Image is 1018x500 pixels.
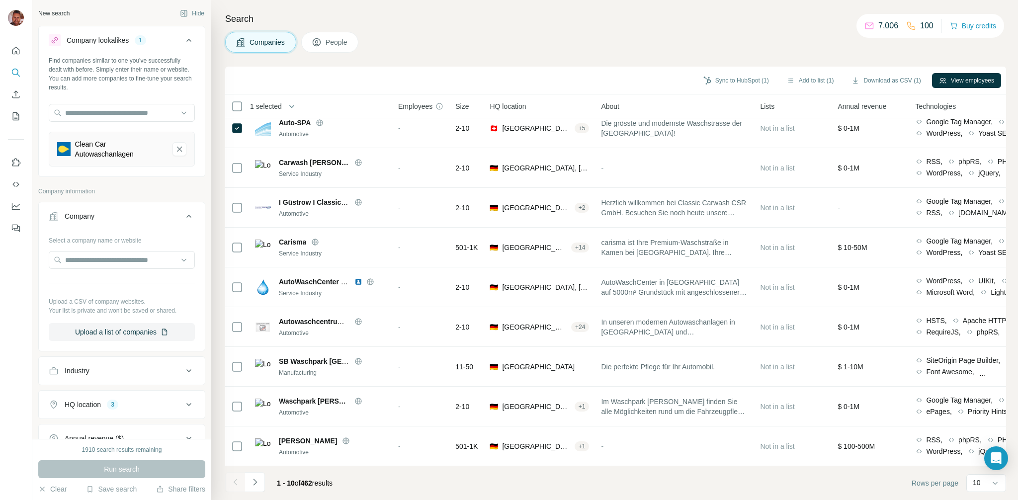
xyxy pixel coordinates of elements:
button: Quick start [8,42,24,60]
img: Avatar [8,10,24,26]
span: Die perfekte Pflege für Ihr Automobil. [601,362,715,372]
button: View employees [932,73,1001,88]
span: $ 0-1M [838,323,859,331]
span: WordPress, [926,168,962,178]
img: Logo of Carisma [255,240,271,255]
div: Automotive [279,130,386,139]
span: HSTS, [926,316,946,326]
span: [PERSON_NAME] [279,436,337,446]
span: Size [455,101,469,111]
span: of [295,479,301,487]
p: 7,006 [878,20,898,32]
span: Companies [250,37,286,47]
div: 3 [107,400,118,409]
span: [GEOGRAPHIC_DATA], [GEOGRAPHIC_DATA]|[GEOGRAPHIC_DATA] [502,163,589,173]
span: $ 0-1M [838,403,859,411]
span: Die grösste und modernste Waschstrasse der [GEOGRAPHIC_DATA]! [601,118,748,138]
div: + 2 [575,203,590,212]
div: Find companies similar to one you've successfully dealt with before. Simply enter their name or w... [49,56,195,92]
span: RequireJS, [926,327,960,337]
div: Automotive [279,329,386,337]
p: Your list is private and won't be saved or shared. [49,306,195,315]
button: Dashboard [8,197,24,215]
button: Upload a list of companies [49,323,195,341]
span: ePages, [926,407,951,417]
span: - [398,204,401,212]
span: 🇩🇪 [490,322,498,332]
span: 🇩🇪 [490,243,498,252]
button: Use Surfe on LinkedIn [8,154,24,171]
span: I Güstrow I Classic Carwash CSR GmbH [279,198,412,206]
img: Logo of SB Waschpark Hohenahr [255,359,271,375]
span: PHP, [998,435,1013,445]
button: Add to list (1) [780,73,841,88]
span: UIKit, [978,276,995,286]
span: 1 - 10 [277,479,295,487]
img: LinkedIn logo [354,278,362,286]
div: Annual revenue ($) [65,433,124,443]
button: Search [8,64,24,82]
h4: Search [225,12,1006,26]
img: Logo of Carwash Burgdorf [255,160,271,176]
img: Logo of Auto-SPA [255,120,271,136]
span: - [601,442,603,450]
span: Yoast SEO, [978,248,1014,257]
span: WordPress, [926,446,962,456]
button: Save search [86,484,137,494]
span: 🇨🇭 [490,123,498,133]
div: Automotive [279,209,386,218]
button: Navigate to next page [245,472,265,492]
span: 🇩🇪 [490,203,498,213]
div: New search [38,9,70,18]
button: Feedback [8,219,24,237]
div: Clean Car Autowaschanlagen [75,139,165,159]
p: 100 [920,20,933,32]
button: Company lookalikes1 [39,28,205,56]
div: Automotive [279,448,386,457]
span: People [326,37,348,47]
span: Google Tag Manager, [926,117,993,127]
span: jQuery, [978,168,1000,178]
span: - [398,124,401,132]
button: Annual revenue ($) [39,426,205,450]
span: Google Tag Manager, [926,236,993,246]
div: + 14 [571,243,589,252]
div: + 1 [575,442,590,451]
button: Company [39,204,205,232]
p: 10 [973,478,981,488]
span: - [398,164,401,172]
span: $ 0-1M [838,283,859,291]
span: - [398,323,401,331]
span: Waschpark [PERSON_NAME] [279,396,349,406]
span: Technologies [915,101,956,111]
div: 1 [135,36,146,45]
span: RSS, [926,157,942,167]
span: [DOMAIN_NAME], [958,208,1016,218]
div: Industry [65,366,89,376]
span: 2-10 [455,163,469,173]
span: jQuery, [978,446,1000,456]
div: Company [65,211,94,221]
span: Employees [398,101,432,111]
span: carisma ist Ihre Premium-Waschstraße in Kamen bei [GEOGRAPHIC_DATA]. Ihre Nummer eins, wenn es um... [601,238,748,257]
span: In unseren modernen Autowaschanlagen in [GEOGRAPHIC_DATA] und [GEOGRAPHIC_DATA] erwarten Sie vers... [601,317,748,337]
div: Service Industry [279,169,386,178]
span: Herzlich willkommen bei Classic Carwash CSR GmbH. Besuchen Sie noch heute unsere sanfte Autowasch... [601,198,748,218]
span: - [398,442,401,450]
span: 1 selected [250,101,282,111]
span: SiteOrigin Page Builder, [926,355,1000,365]
button: My lists [8,107,24,125]
img: Logo of Waschpark Vogt [255,399,271,415]
span: - [398,403,401,411]
img: Clean Car Autowaschanlagen-logo [57,142,71,156]
span: Not in a list [760,124,794,132]
span: 🇩🇪 [490,163,498,173]
span: Not in a list [760,363,794,371]
span: 2-10 [455,203,469,213]
span: 2-10 [455,123,469,133]
button: Use Surfe API [8,175,24,193]
span: $ 100-500M [838,442,875,450]
button: Download as CSV (1) [845,73,928,88]
span: PHP, [998,157,1013,167]
img: Logo of AutoWaschCenter Winkler [255,279,271,295]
